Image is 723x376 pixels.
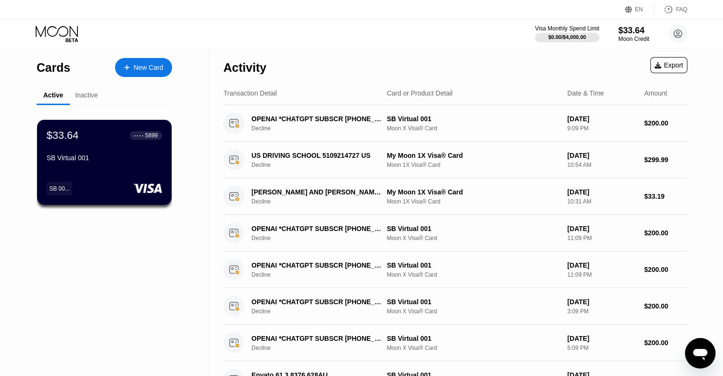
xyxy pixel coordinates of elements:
div: New Card [134,64,163,72]
div: 10:54 AM [567,162,636,168]
div: [DATE] [567,225,636,232]
div: FAQ [676,6,687,13]
div: SB Virtual 001 [387,298,560,306]
div: $33.64Moon Credit [618,26,649,42]
div: 3:09 PM [567,308,636,315]
div: Activity [223,61,266,75]
div: $299.99 [644,156,687,164]
div: Moon X Visa® Card [387,235,560,241]
div: Amount [644,89,667,97]
div: Export [650,57,687,73]
div: Decline [251,308,392,315]
div: OPENAI *CHATGPT SUBSCR [PHONE_NUMBER] US [251,335,382,342]
div: OPENAI *CHATGPT SUBSCR [PHONE_NUMBER] USDeclineSB Virtual 001Moon X Visa® Card[DATE]11:09 PM$200.00 [223,251,687,288]
div: 9:09 PM [567,125,636,132]
div: Active [43,91,63,99]
div: EN [625,5,654,14]
div: Decline [251,125,392,132]
div: SB 00... [49,185,70,192]
div: [PERSON_NAME] AND [PERSON_NAME] 0413436428 AUDeclineMy Moon 1X Visa® CardMoon 1X Visa® Card[DATE]... [223,178,687,215]
div: Visa Monthly Spend Limit$0.00/$4,000.00 [535,25,599,42]
div: OPENAI *CHATGPT SUBSCR [PHONE_NUMBER] USDeclineSB Virtual 001Moon X Visa® Card[DATE]3:09 PM$200.00 [223,288,687,325]
div: 5899 [145,132,158,139]
div: Moon 1X Visa® Card [387,162,560,168]
div: $0.00 / $4,000.00 [548,34,586,40]
div: SB Virtual 001 [47,154,162,162]
div: [DATE] [567,115,636,123]
div: Moon X Visa® Card [387,345,560,351]
div: 11:09 PM [567,235,636,241]
div: OPENAI *CHATGPT SUBSCR [PHONE_NUMBER] US [251,225,382,232]
div: [PERSON_NAME] AND [PERSON_NAME] 0413436428 AU [251,188,382,196]
div: $200.00 [644,229,687,237]
div: US DRIVING SCHOOL 5109214727 USDeclineMy Moon 1X Visa® CardMoon 1X Visa® Card[DATE]10:54 AM$299.99 [223,142,687,178]
div: Moon X Visa® Card [387,308,560,315]
div: FAQ [654,5,687,14]
div: Cards [37,61,70,75]
div: [DATE] [567,188,636,196]
div: Decline [251,271,392,278]
div: SB Virtual 001 [387,261,560,269]
div: $200.00 [644,339,687,347]
div: [DATE] [567,152,636,159]
div: My Moon 1X Visa® Card [387,152,560,159]
iframe: Button to launch messaging window [685,338,715,368]
div: EN [635,6,643,13]
div: OPENAI *CHATGPT SUBSCR [PHONE_NUMBER] US [251,115,382,123]
div: $200.00 [644,266,687,273]
div: Decline [251,198,392,205]
div: [DATE] [567,261,636,269]
div: SB Virtual 001 [387,335,560,342]
div: SB Virtual 001 [387,225,560,232]
div: SB Virtual 001 [387,115,560,123]
div: Decline [251,162,392,168]
div: ● ● ● ● [134,134,144,137]
div: Moon X Visa® Card [387,125,560,132]
div: OPENAI *CHATGPT SUBSCR [PHONE_NUMBER] US [251,261,382,269]
div: OPENAI *CHATGPT SUBSCR [PHONE_NUMBER] USDeclineSB Virtual 001Moon X Visa® Card[DATE]9:09 PM$200.00 [223,105,687,142]
div: [DATE] [567,298,636,306]
div: $33.64● ● ● ●5899SB Virtual 001SB 00... [37,120,172,205]
div: 5:09 PM [567,345,636,351]
div: US DRIVING SCHOOL 5109214727 US [251,152,382,159]
div: $200.00 [644,119,687,127]
div: Moon X Visa® Card [387,271,560,278]
div: Decline [251,235,392,241]
div: OPENAI *CHATGPT SUBSCR [PHONE_NUMBER] USDeclineSB Virtual 001Moon X Visa® Card[DATE]5:09 PM$200.00 [223,325,687,361]
div: Transaction Detail [223,89,277,97]
div: $33.64 [618,26,649,36]
div: New Card [115,58,172,77]
div: Export [655,61,683,69]
div: Decline [251,345,392,351]
div: Date & Time [567,89,604,97]
div: $33.64 [47,129,78,142]
div: Visa Monthly Spend Limit [535,25,599,32]
div: Inactive [75,91,98,99]
div: SB 00... [47,182,72,195]
div: Moon 1X Visa® Card [387,198,560,205]
div: 11:09 PM [567,271,636,278]
div: $33.19 [644,193,687,200]
div: [DATE] [567,335,636,342]
div: Moon Credit [618,36,649,42]
div: OPENAI *CHATGPT SUBSCR [PHONE_NUMBER] USDeclineSB Virtual 001Moon X Visa® Card[DATE]11:09 PM$200.00 [223,215,687,251]
div: OPENAI *CHATGPT SUBSCR [PHONE_NUMBER] US [251,298,382,306]
div: $200.00 [644,302,687,310]
div: Card or Product Detail [387,89,453,97]
div: My Moon 1X Visa® Card [387,188,560,196]
div: 10:31 AM [567,198,636,205]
